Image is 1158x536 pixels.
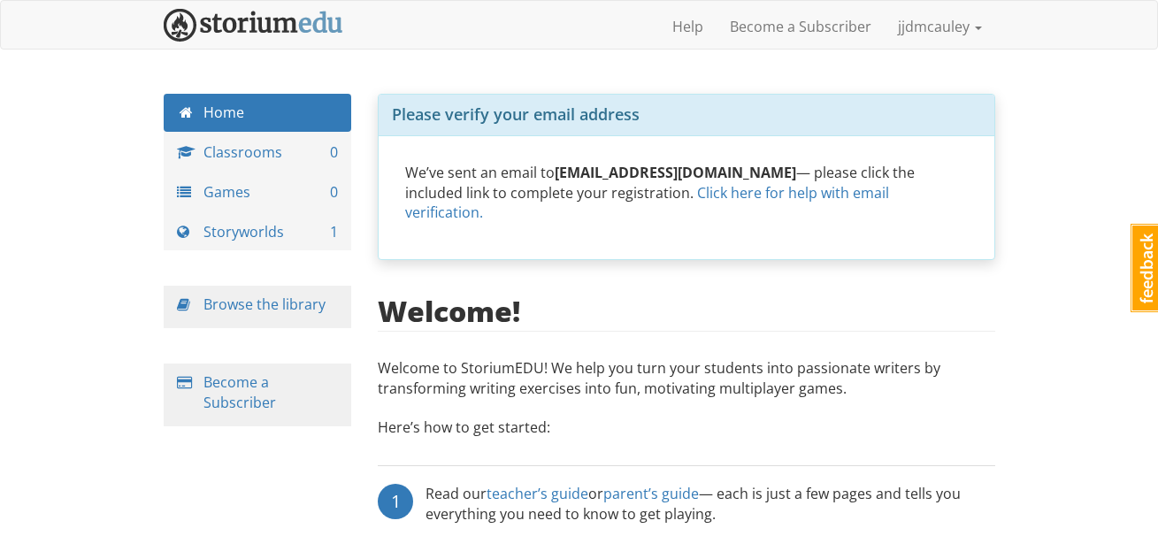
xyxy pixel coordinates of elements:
[164,173,352,211] a: Games 0
[378,295,520,326] h2: Welcome!
[659,4,717,49] a: Help
[717,4,885,49] a: Become a Subscriber
[885,4,995,49] a: jjdmcauley
[603,484,699,503] a: parent’s guide
[164,9,343,42] img: StoriumEDU
[330,182,338,203] span: 0
[392,103,640,125] span: Please verify your email address
[405,183,889,223] a: Click here for help with email verification.
[164,134,352,172] a: Classrooms 0
[555,163,796,182] strong: [EMAIL_ADDRESS][DOMAIN_NAME]
[405,163,968,224] p: We’ve sent an email to — please click the included link to complete your registration.
[164,213,352,251] a: Storyworlds 1
[378,484,413,519] div: 1
[330,222,338,242] span: 1
[487,484,588,503] a: teacher’s guide
[378,358,995,408] p: Welcome to StoriumEDU! We help you turn your students into passionate writers by transforming wri...
[164,94,352,132] a: Home
[203,372,276,412] a: Become a Subscriber
[426,484,995,525] div: Read our or — each is just a few pages and tells you everything you need to know to get playing.
[378,417,995,456] p: Here’s how to get started:
[203,295,326,314] a: Browse the library
[330,142,338,163] span: 0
